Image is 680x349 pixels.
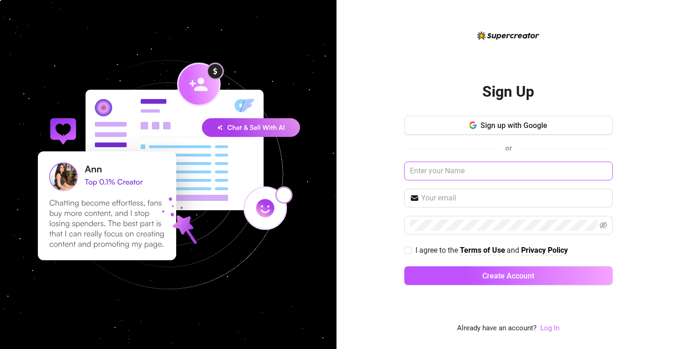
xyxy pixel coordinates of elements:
[415,246,460,255] span: I agree to the
[460,246,505,256] a: Terms of Use
[480,121,547,130] span: Sign up with Google
[404,266,613,285] button: Create Account
[521,246,568,255] strong: Privacy Policy
[7,13,330,336] img: signup-background-D0MIrEPF.svg
[482,271,534,280] span: Create Account
[421,192,607,204] input: Your email
[457,323,537,334] span: Already have an account?
[404,162,613,180] input: Enter your Name
[482,82,534,101] h2: Sign Up
[505,144,512,152] span: or
[507,246,521,255] span: and
[404,116,613,135] button: Sign up with Google
[521,246,568,256] a: Privacy Policy
[600,221,607,229] span: eye-invisible
[540,323,559,334] a: Log In
[460,246,505,255] strong: Terms of Use
[540,324,559,332] a: Log In
[477,31,539,40] img: logo-BBDzfeDw.svg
